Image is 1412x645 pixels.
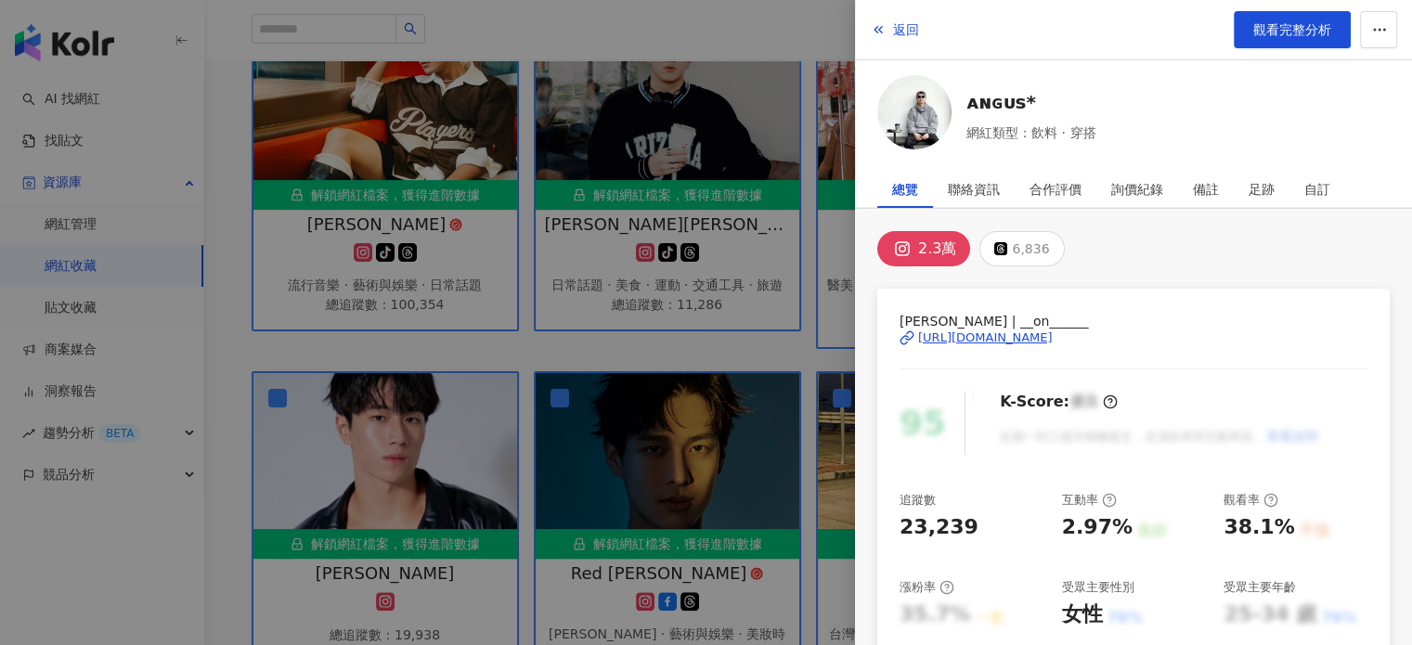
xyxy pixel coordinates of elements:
span: 返回 [893,22,919,37]
div: 互動率 [1062,492,1117,509]
button: 6,836 [979,231,1064,266]
div: 女性 [1062,600,1103,629]
a: ᴀɴɢᴜs* [966,89,1095,115]
div: 38.1% [1224,513,1294,542]
div: 2.3萬 [918,236,956,262]
div: 自訂 [1304,171,1330,208]
div: 觀看率 [1224,492,1278,509]
div: 漲粉率 [900,579,954,596]
div: 聯絡資訊 [948,171,1000,208]
div: 備註 [1193,171,1219,208]
div: 受眾主要性別 [1062,579,1134,596]
div: 6,836 [1012,236,1049,262]
span: [PERSON_NAME] | __on______ [900,311,1367,331]
div: K-Score : [1000,392,1118,412]
div: 追蹤數 [900,492,936,509]
button: 2.3萬 [877,231,970,266]
span: 網紅類型：飲料 · 穿搭 [966,123,1095,143]
div: 詢價紀錄 [1111,171,1163,208]
a: 觀看完整分析 [1234,11,1351,48]
img: KOL Avatar [877,75,952,149]
button: 返回 [870,11,920,48]
div: 受眾主要年齡 [1224,579,1296,596]
a: KOL Avatar [877,75,952,156]
div: 2.97% [1062,513,1133,542]
div: 總覽 [892,171,918,208]
span: 觀看完整分析 [1253,22,1331,37]
div: [URL][DOMAIN_NAME] [918,329,1053,346]
div: 合作評價 [1030,171,1082,208]
a: [URL][DOMAIN_NAME] [900,329,1367,346]
div: 足跡 [1249,171,1275,208]
div: 23,239 [900,513,978,542]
